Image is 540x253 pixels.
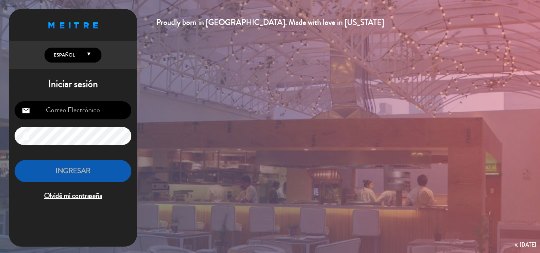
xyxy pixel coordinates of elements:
[22,106,30,115] i: email
[22,132,30,140] i: lock
[15,160,131,182] button: INGRESAR
[52,52,75,59] span: Español
[9,78,137,90] h1: Iniciar sesión
[15,190,131,202] span: Olvidé mi contraseña
[515,240,536,249] div: v. [DATE]
[15,101,131,119] input: Correo Electrónico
